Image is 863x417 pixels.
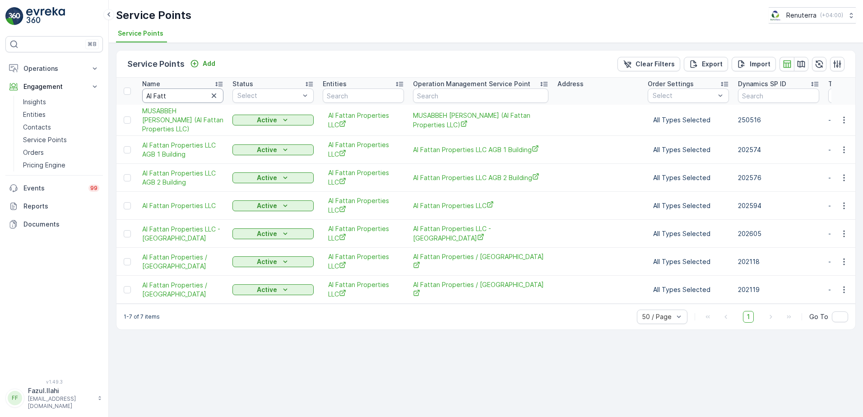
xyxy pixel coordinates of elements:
p: Insights [23,97,46,107]
p: Address [557,79,584,88]
a: Al Fattan Properties LLC - SKY Towers [142,225,223,243]
p: Operations [23,64,85,73]
a: Al Fattan Properties LLC [328,196,399,215]
button: FFFazul.Ilahi[EMAIL_ADDRESS][DOMAIN_NAME] [5,386,103,410]
span: v 1.49.3 [5,379,103,385]
img: Screenshot_2024-07-26_at_13.33.01.png [769,10,783,20]
p: [EMAIL_ADDRESS][DOMAIN_NAME] [28,395,93,410]
input: Search [142,88,223,103]
td: 202574 [733,136,824,164]
a: Al Fattan Properties LLC AGB 1 Building [142,141,223,159]
span: Al Fattan Properties LLC - [GEOGRAPHIC_DATA] [413,224,548,243]
button: Active [232,284,314,295]
p: All Types Selected [653,145,724,154]
div: FF [8,391,22,405]
span: Al Fattan Properties LLC [328,224,399,243]
a: Al Fattan Properties / Al Qudra [142,281,223,299]
button: Engagement [5,78,103,96]
div: Toggle Row Selected [124,116,131,124]
button: Active [232,172,314,183]
p: Dynamics SP ID [738,79,786,88]
button: Active [232,228,314,239]
button: Renuterra(+04:00) [769,7,856,23]
button: Active [232,144,314,155]
p: Active [257,145,277,154]
button: Export [684,57,728,71]
button: Active [232,256,314,267]
a: Entities [19,108,103,121]
p: Order Settings [648,79,694,88]
p: Select [653,91,715,100]
span: MUSABBEH [PERSON_NAME] (Al Fattan Properties LLC) [142,107,223,134]
a: Service Points [19,134,103,146]
td: 202605 [733,220,824,248]
a: Al Fattan Properties LLC AGB 2 Building [142,169,223,187]
button: Import [732,57,776,71]
p: Active [257,173,277,182]
div: Toggle Row Selected [124,202,131,209]
a: Al Fattan Properties LLC [328,111,399,130]
a: Insights [19,96,103,108]
p: Select [237,91,300,100]
a: Al Fattan Properties / Khawaneej [142,253,223,271]
p: Contacts [23,123,51,132]
td: 202594 [733,192,824,220]
div: Toggle Row Selected [124,286,131,293]
img: logo [5,7,23,25]
a: Al Fattan Properties LLC AGB 2 Building [413,173,548,182]
a: Orders [19,146,103,159]
a: Al Fattan Properties LLC AGB 1 Building [413,145,548,154]
a: Al Fattan Properties LLC - SKY Towers [413,224,548,243]
p: Engagement [23,82,85,91]
p: Active [257,257,277,266]
p: Name [142,79,160,88]
span: Al Fattan Properties LLC [413,201,548,210]
p: Active [257,201,277,210]
div: Toggle Row Selected [124,258,131,265]
a: Al Fattan Properties / Khawaneej [413,252,548,271]
p: 1-7 of 7 items [124,313,160,320]
span: Go To [809,312,828,321]
p: Service Points [23,135,67,144]
div: Toggle Row Selected [124,174,131,181]
p: Active [257,116,277,125]
p: Add [203,59,215,68]
a: MUSABBEH RASHID MUSABBEH ALFATTAN ALFALASI (Al Fattan Properties LLC) [413,111,548,130]
a: Al Fattan Properties LLC [328,168,399,187]
button: Clear Filters [617,57,680,71]
p: Export [702,60,723,69]
p: 99 [90,185,97,192]
a: Al Fattan Properties LLC [328,140,399,159]
p: Status [232,79,253,88]
p: ( +04:00 ) [820,12,843,19]
a: Al Fattan Properties LLC [142,201,223,210]
p: Clear Filters [636,60,675,69]
p: Documents [23,220,99,229]
p: Pricing Engine [23,161,65,170]
img: logo_light-DOdMpM7g.png [26,7,65,25]
p: Active [257,229,277,238]
td: 250516 [733,105,824,136]
a: Events99 [5,179,103,197]
p: Entities [323,79,347,88]
a: Al Fattan Properties LLC [328,280,399,299]
p: Active [257,285,277,294]
div: Toggle Row Selected [124,146,131,153]
p: All Types Selected [653,285,724,294]
input: Search [413,88,548,103]
p: ⌘B [88,41,97,48]
a: Al Fattan Properties LLC [328,252,399,271]
p: Service Points [127,58,185,70]
p: All Types Selected [653,116,724,125]
button: Add [186,58,219,69]
p: Reports [23,202,99,211]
